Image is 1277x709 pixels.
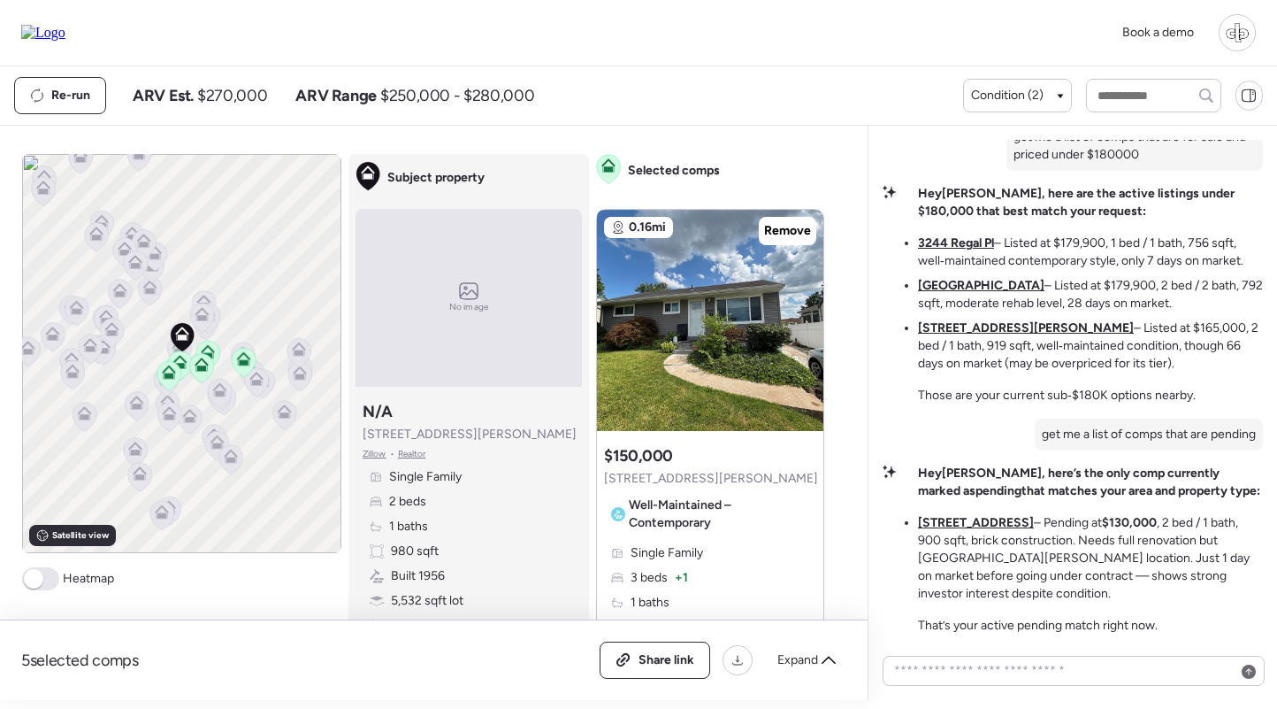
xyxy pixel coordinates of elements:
[631,569,668,587] span: 3 beds
[1013,128,1256,164] p: get me a list of comps that are for sale and priced under $180000
[51,87,90,104] span: Re-run
[971,87,1044,104] span: Condition (2)
[604,470,818,488] span: [STREET_ADDRESS][PERSON_NAME]
[686,619,715,636] span: -22%
[632,619,679,636] span: 768 sqft
[628,162,720,180] span: Selected comps
[942,186,1042,201] strong: [PERSON_NAME]
[629,497,811,532] span: Well-Maintained – Contemporary
[133,85,194,106] span: ARV Est.
[363,447,386,461] span: Zillow
[918,514,1263,603] li: – Pending at , 2 bed / 1 bath, 900 sqft, brick construction. Needs full renovation but [GEOGRAPHI...
[391,592,463,610] span: 5,532 sqft lot
[449,300,488,314] span: No image
[918,235,1263,270] li: – Listed at $179,900, 1 bed / 1 bath, 756 sqft, well‑maintained contemporary style, only 7 days o...
[391,543,439,560] span: 980 sqft
[390,447,394,461] span: •
[918,320,1134,335] a: [STREET_ADDRESS][PERSON_NAME]
[21,25,65,41] img: Logo
[295,85,377,106] span: ARV Range
[918,515,1034,530] a: [STREET_ADDRESS]
[63,570,114,588] span: Heatmap
[777,651,818,669] span: Expand
[389,493,426,511] span: 2 beds
[918,186,1235,219] strong: Hey , here are the active listings under $180,000 that best match your request:
[918,320,1263,373] li: – Listed at $165,000, 2 bed / 1 bath, 919 sqft, well‑maintained condition, though 66 days on mark...
[975,483,1021,498] strong: pending
[918,466,1260,498] strong: Hey , here’s the only comp currently marked as that matches your area and property type:
[363,426,577,443] span: [STREET_ADDRESS][PERSON_NAME]
[398,447,426,461] span: Realtor
[604,445,673,466] h3: $150,000
[389,468,462,486] span: Single Family
[1122,25,1194,40] span: Book a demo
[363,401,393,422] h3: N/A
[675,569,688,587] span: + 1
[918,387,1196,405] p: Those are your current sub‑$180K options nearby.
[21,650,139,671] span: 5 selected comps
[52,528,109,543] span: Satellite view
[391,567,445,585] span: Built 1956
[629,219,666,236] span: 0.16mi
[918,277,1263,312] li: – Listed at $179,900, 2 bed / 2 bath, 792 sqft, moderate rehab level, 28 days on market.
[918,617,1158,635] p: That’s your active pending match right now.
[391,617,419,635] span: Brick
[638,651,694,669] span: Share link
[631,594,669,612] span: 1 baths
[1102,515,1157,530] strong: $130,000
[631,544,703,562] span: Single Family
[918,278,1044,293] a: [GEOGRAPHIC_DATA]
[918,235,994,250] a: 3244 Regal Pl
[380,85,534,106] span: $250,000 - $280,000
[387,169,485,187] span: Subject property
[1042,426,1256,443] p: get me a list of comps that are pending
[764,222,811,240] span: Remove
[197,85,267,106] span: $270,000
[942,466,1042,481] strong: [PERSON_NAME]
[389,518,428,536] span: 1 baths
